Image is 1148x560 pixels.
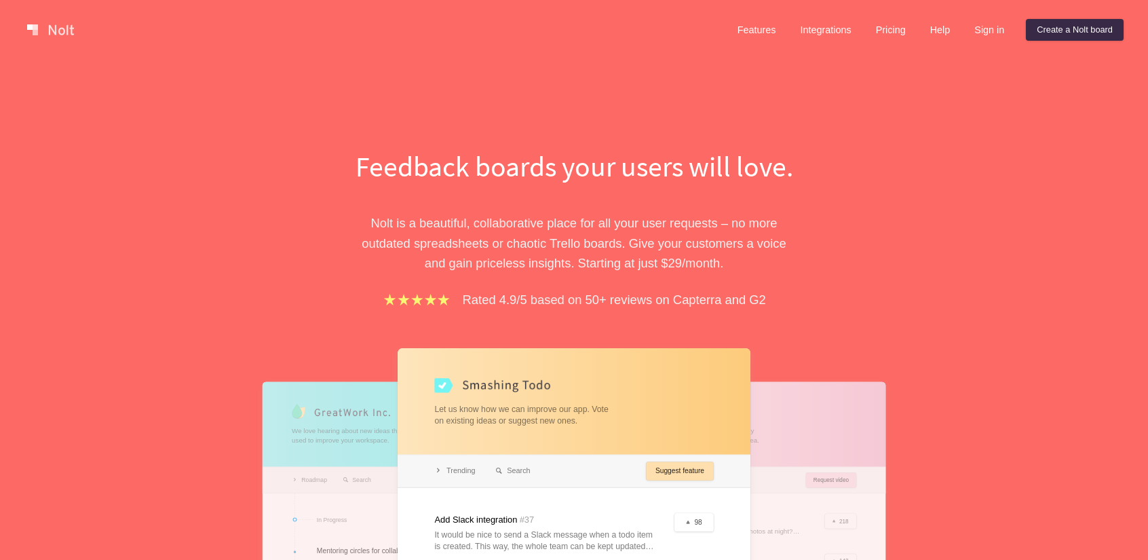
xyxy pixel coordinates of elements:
[463,290,766,310] p: Rated 4.9/5 based on 50+ reviews on Capterra and G2
[1026,19,1124,41] a: Create a Nolt board
[865,19,917,41] a: Pricing
[789,19,862,41] a: Integrations
[963,19,1015,41] a: Sign in
[340,147,808,186] h1: Feedback boards your users will love.
[340,213,808,273] p: Nolt is a beautiful, collaborative place for all your user requests – no more outdated spreadshee...
[727,19,787,41] a: Features
[919,19,961,41] a: Help
[382,292,451,307] img: stars.b067e34983.png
